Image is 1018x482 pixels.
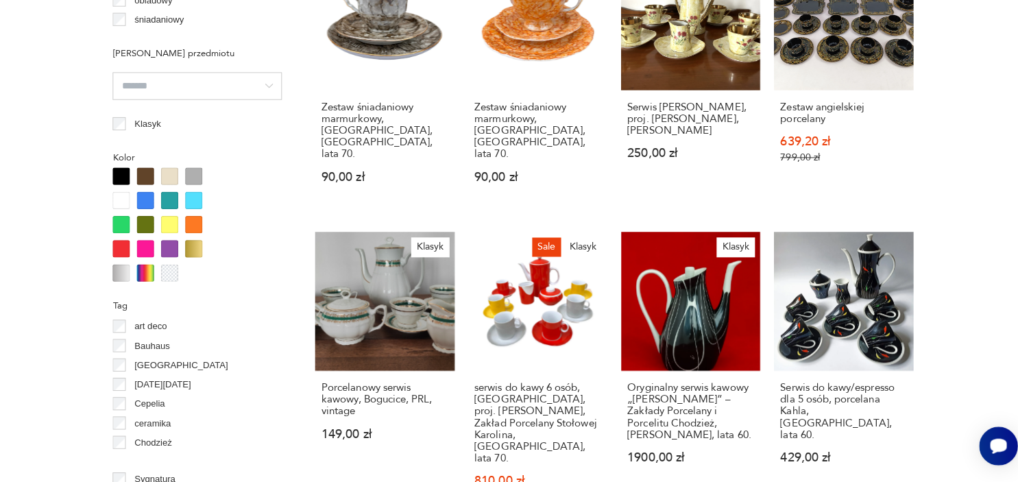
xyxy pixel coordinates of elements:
[471,104,596,162] h3: Zestaw śniadaniowy marmurkowy, [GEOGRAPHIC_DATA], [GEOGRAPHIC_DATA], lata 70.
[112,49,280,64] p: [PERSON_NAME] przedmiotu
[319,429,444,440] p: 149,00 zł
[774,104,899,128] h3: Zestaw angielskiej porcelany
[471,383,596,464] h3: serwis do kawy 6 osób, [GEOGRAPHIC_DATA], proj. [PERSON_NAME], Zakład Porcelany Stołowej Karolina...
[134,378,190,393] p: [DATE][DATE]
[134,119,160,134] p: Klasyk
[134,435,171,450] p: Chodzież
[774,154,899,166] p: 799,00 zł
[319,173,444,185] p: 90,00 zł
[134,339,169,354] p: Bauhaus
[319,383,444,418] h3: Porcelanowy serwis kawowy, Bogucice, PRL, vintage
[971,427,1010,466] iframe: Smartsupp widget button
[112,153,280,168] p: Kolor
[774,138,899,150] p: 639,20 zł
[622,383,748,441] h3: Oryginalny serwis kawowy „[PERSON_NAME]” – Zakłady Porcelany i Porcelitu Chodzież, [PERSON_NAME],...
[774,452,899,463] p: 429,00 zł
[134,359,226,374] p: [GEOGRAPHIC_DATA]
[319,104,444,162] h3: Zestaw śniadaniowy marmurkowy, [GEOGRAPHIC_DATA], [GEOGRAPHIC_DATA], lata 70.
[134,397,164,412] p: Cepelia
[112,300,280,315] p: Tag
[774,383,899,441] h3: Serwis do kawy/espresso dla 5 osób, porcelana Kahla, [GEOGRAPHIC_DATA], lata 60.
[134,416,170,431] p: ceramika
[622,150,748,162] p: 250,00 zł
[471,173,596,185] p: 90,00 zł
[622,104,748,139] h3: Serwis [PERSON_NAME], proj. [PERSON_NAME], [PERSON_NAME]
[622,452,748,463] p: 1900,00 zł
[134,16,183,31] p: śniadaniowy
[134,455,168,470] p: Ćmielów
[134,320,166,335] p: art deco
